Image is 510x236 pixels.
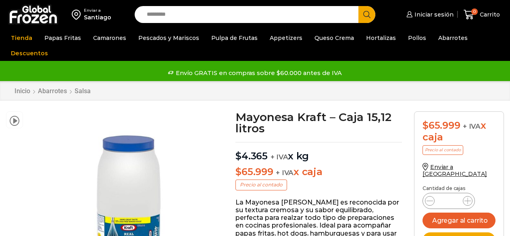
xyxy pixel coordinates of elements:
a: Abarrotes [434,30,472,46]
a: Pescados y Mariscos [134,30,203,46]
a: Pollos [404,30,430,46]
a: Hortalizas [362,30,400,46]
a: Tienda [7,30,36,46]
p: Precio al contado [423,145,463,155]
img: address-field-icon.svg [72,8,84,21]
a: Papas Fritas [40,30,85,46]
span: Iniciar sesión [412,10,454,19]
p: x kg [235,142,402,162]
input: Product quantity [441,195,456,207]
a: Pulpa de Frutas [207,30,262,46]
nav: Breadcrumb [14,87,91,95]
span: $ [423,119,429,131]
a: Iniciar sesión [404,6,454,23]
span: + IVA [463,122,481,130]
span: Carrito [478,10,500,19]
button: Agregar al carrito [423,213,495,228]
span: + IVA [276,169,294,177]
span: 0 [471,8,478,15]
span: $ [235,166,241,178]
bdi: 4.365 [235,150,268,162]
a: Inicio [14,87,31,95]
button: Search button [358,6,375,23]
div: Enviar a [84,8,111,13]
a: Enviar a [GEOGRAPHIC_DATA] [423,163,487,178]
a: Descuentos [7,46,52,61]
a: 0 Carrito [462,5,502,24]
a: Camarones [89,30,130,46]
a: Appetizers [266,30,306,46]
a: Abarrotes [37,87,67,95]
bdi: 65.999 [235,166,273,178]
p: x caja [235,166,402,178]
div: x caja [423,120,495,143]
span: + IVA [271,153,288,161]
a: Queso Crema [310,30,358,46]
a: Salsa [74,87,91,95]
h1: Mayonesa Kraft – Caja 15,12 litros [235,111,402,134]
div: Santiago [84,13,111,21]
span: $ [235,150,241,162]
p: Precio al contado [235,180,287,190]
p: Cantidad de cajas [423,186,495,191]
bdi: 65.999 [423,119,460,131]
